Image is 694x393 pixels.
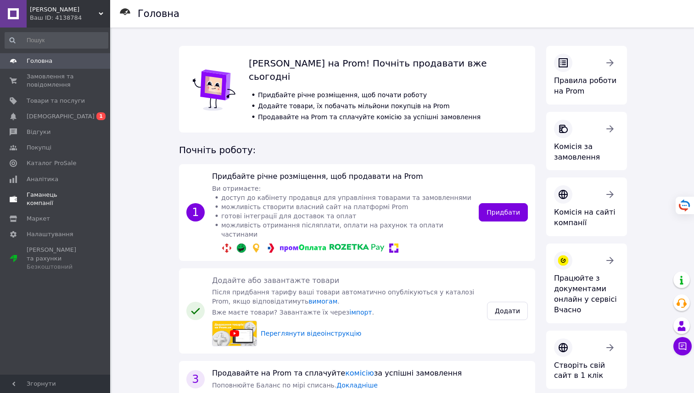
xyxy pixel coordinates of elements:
[212,276,339,285] span: Додайте або завантажте товари
[27,128,50,136] span: Відгуки
[546,244,627,323] a: Працюйте з документами онлайн у сервісі Вчасно
[27,175,58,183] span: Аналітика
[554,142,600,161] span: Комісія за замовлення
[212,185,261,192] span: Ви отримаєте:
[96,112,106,120] span: 1
[212,321,257,346] img: video preview
[27,263,85,271] div: Безкоштовний
[212,288,474,305] span: Після придбання тарифу ваші товари автоматично опублікуються у каталозі Prom, якщо відповідатимуть .
[546,46,627,105] a: Правила роботи на Prom
[212,319,480,348] a: video previewПереглянути відеоінструкцію
[673,337,692,355] button: Чат з покупцем
[345,369,374,377] a: комісію
[138,8,179,19] h1: Головна
[186,370,205,388] span: 3
[27,112,95,121] span: [DEMOGRAPHIC_DATA]
[30,6,99,14] span: Anna
[27,72,85,89] span: Замовлення та повідомлення
[336,382,378,389] a: Докладніше
[212,382,378,389] span: Поповнюйте Баланс по мірі списань.
[258,102,450,110] span: Додайте товари, їх побачать мільйони покупців на Prom
[5,32,108,49] input: Пошук
[554,208,616,227] span: Комісія на сайті компанії
[30,14,110,22] div: Ваш ID: 4138784
[554,274,617,314] span: Працюйте з документами онлайн у сервісі Вчасно
[212,309,374,316] span: Вже маєте товари? Завантажте їх через .
[27,57,52,65] span: Головна
[221,203,408,210] span: можливість створити власний сайт на платформі Prom
[212,369,462,377] span: Продавайте на Prom та сплачуйте за успішні замовлення
[221,221,443,238] span: можливість отримання післяплати, оплати на рахунок та оплати частинами
[261,330,361,337] span: Переглянути відеоінструкцію
[221,194,471,201] span: доступ до кабінету продавця для управління товарами та замовленнями
[349,309,372,316] a: імпорт
[258,91,427,99] span: Придбайте річне розміщення, щоб почати роботу
[546,112,627,171] a: Комісія за замовлення
[27,97,85,105] span: Товари та послуги
[186,203,205,221] span: 1
[546,331,627,389] a: Створіть свій сайт в 1 клік
[258,113,481,121] span: Продавайте на Prom та сплачуйте комісію за успішні замовлення
[27,144,51,152] span: Покупці
[546,177,627,236] a: Комісія на сайті компанії
[179,144,256,155] span: Почніть роботу:
[249,58,487,82] span: [PERSON_NAME] на Prom! Почніть продавати вже сьогодні
[212,172,423,181] span: Придбайте річне розміщення, щоб продавати на Prom
[27,246,85,271] span: [PERSON_NAME] та рахунки
[308,298,337,305] a: вимогам
[27,159,76,167] span: Каталог ProSale
[554,361,605,380] span: Створіть свій сайт в 1 клік
[27,215,50,223] span: Маркет
[554,76,616,95] span: Правила роботи на Prom
[221,212,356,220] span: готові інтеграції для доставок та оплат
[27,230,73,238] span: Налаштування
[487,302,528,320] a: Додати
[27,191,85,207] span: Гаманець компанії
[479,203,528,221] a: Придбати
